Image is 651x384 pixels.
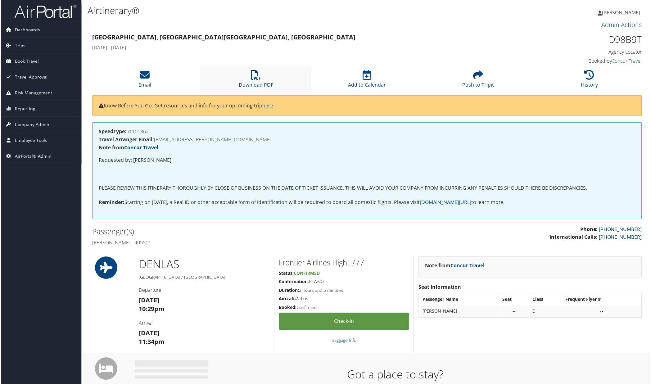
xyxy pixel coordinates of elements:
[92,33,355,41] strong: [GEOGRAPHIC_DATA], [GEOGRAPHIC_DATA] [GEOGRAPHIC_DATA], [GEOGRAPHIC_DATA]
[279,314,409,331] a: Check-in
[98,129,636,134] h4: 61101862
[599,226,643,233] a: [PHONE_NUMBER]
[14,117,48,133] span: Company Admin
[98,156,636,165] p: Requested by: [PERSON_NAME]
[348,74,386,88] a: Add to Calendar
[14,149,51,164] span: AirPortal® Admin
[420,306,499,318] td: [PERSON_NAME]
[98,199,636,207] p: Starting on [DATE], a Real ID or other acceptable form of identification will be required to boar...
[279,305,296,311] strong: Booked:
[419,284,461,291] strong: Seat Information
[512,33,643,46] h1: D98B9T
[581,74,599,88] a: History
[138,338,164,347] strong: 11:34pm
[14,22,39,38] span: Dashboards
[279,288,409,294] h5: 2 hours and 5 minutes
[512,48,643,55] h4: Agency Locator
[420,199,472,206] a: [DOMAIN_NAME][URL]
[581,226,598,233] strong: Phone:
[463,74,495,88] a: Push to Tripit
[14,4,76,19] img: airportal-logo.png
[566,309,639,315] div: --
[279,258,409,269] h2: Frontier Airlines Flight 777
[98,128,126,135] strong: SpeedType:
[98,185,636,193] p: PLEASE REVIEW THIS ITINERARY THOROUGHLY BY CLOSE OF BUSINESS ON THE DATE OF TICKET ISSUANCE. THIS...
[87,4,460,17] h1: Airtinerary®
[279,279,309,285] strong: Confirmation:
[294,271,320,277] span: Confirmed
[98,137,636,142] h4: [EMAIL_ADDRESS][PERSON_NAME][DOMAIN_NAME]
[425,263,485,269] strong: Note from
[98,102,636,110] p: Know Before You Go: Get resources and info for your upcoming trip
[279,305,409,311] h5: Confirmed
[279,288,299,294] strong: Duration:
[14,54,38,69] span: Book Travel
[512,58,643,65] h4: Booked by
[332,338,356,344] a: Baggage Info
[530,306,562,318] td: E
[530,295,562,306] th: Class
[138,330,159,338] strong: [DATE]
[138,257,269,273] h1: DEN LAS
[279,279,409,286] h5: PFW6XZ
[599,234,643,241] a: [PHONE_NUMBER]
[124,144,158,151] a: Concur Travel
[14,38,25,53] span: Trips
[138,287,269,294] h4: Departure
[14,133,46,148] span: Employee Tools
[603,9,641,16] span: [PERSON_NAME]
[92,44,503,51] h4: [DATE] - [DATE]
[279,296,409,303] h5: Airbus
[503,309,526,315] div: --
[138,74,151,88] a: Email
[238,74,273,88] a: Download PDF
[550,234,598,241] strong: International Calls:
[98,136,153,143] strong: Travel Arranger Email:
[602,20,643,29] a: Admin Actions
[500,295,529,306] th: Seat
[138,297,159,305] strong: [DATE]
[14,85,51,101] span: Risk Management
[420,295,499,306] th: Passenger Name
[98,144,158,151] strong: Note from
[451,263,485,269] a: Concur Travel
[92,227,363,237] h2: Passenger(s)
[138,305,164,314] strong: 10:29pm
[279,271,294,277] strong: Status:
[598,3,647,22] a: [PERSON_NAME]
[262,102,273,109] a: here
[98,199,124,206] strong: Reminder:
[279,296,296,302] strong: Aircraft:
[92,240,363,246] h4: [PERSON_NAME] - 405501
[613,58,643,65] a: Concur Travel
[138,320,269,327] h4: Arrival
[138,275,269,281] h5: [GEOGRAPHIC_DATA] / [GEOGRAPHIC_DATA]
[14,101,34,117] span: Reporting
[14,70,47,85] span: Travel Approval
[563,295,642,306] th: Frequent Flyer #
